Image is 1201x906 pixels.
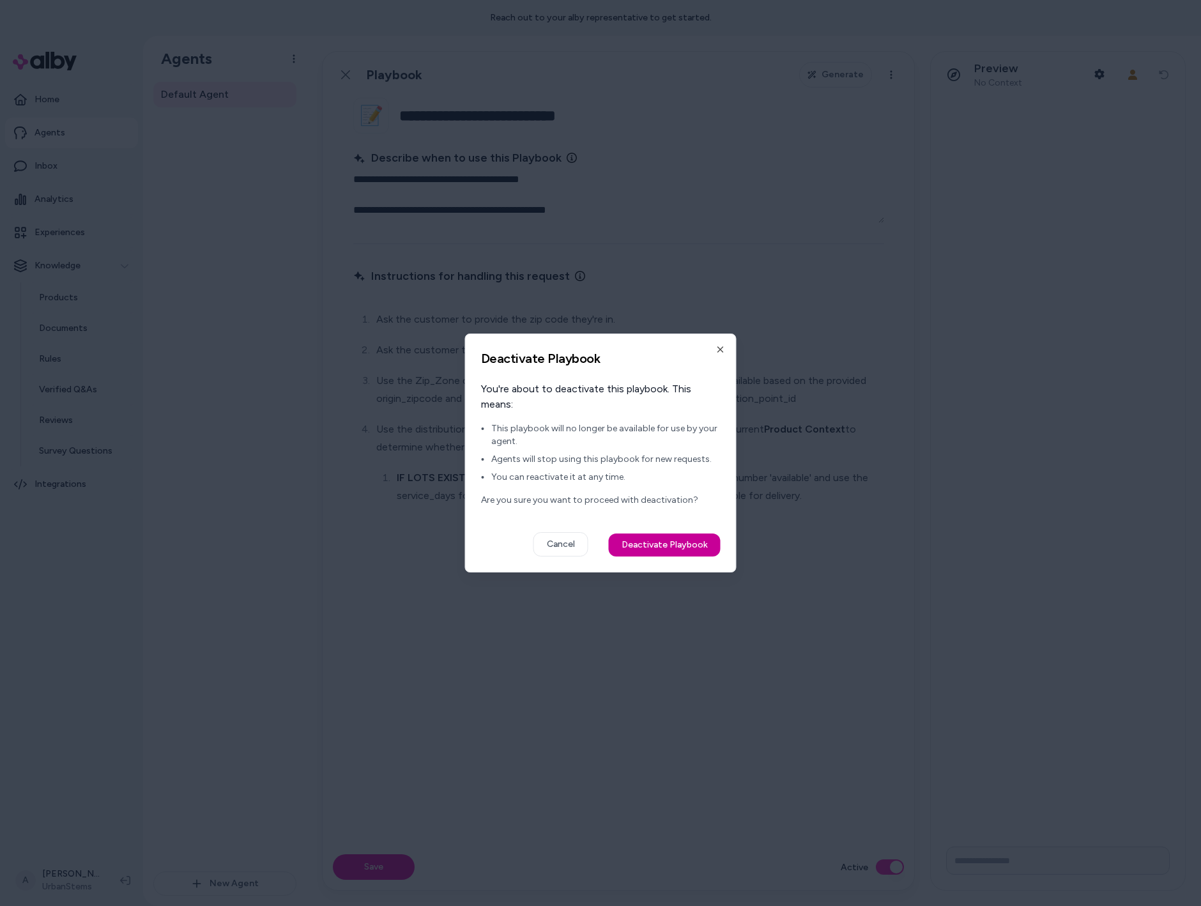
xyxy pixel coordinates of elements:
[491,471,721,484] li: You can reactivate it at any time.
[491,422,721,448] li: This playbook will no longer be available for use by your agent.
[609,534,721,557] button: Deactivate Playbook
[481,494,721,507] p: Are you sure you want to proceed with deactivation?
[481,349,721,367] h2: Deactivate Playbook
[491,453,721,466] li: Agents will stop using this playbook for new requests.
[533,532,588,557] button: Cancel
[481,381,721,412] p: You're about to deactivate this playbook. This means:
